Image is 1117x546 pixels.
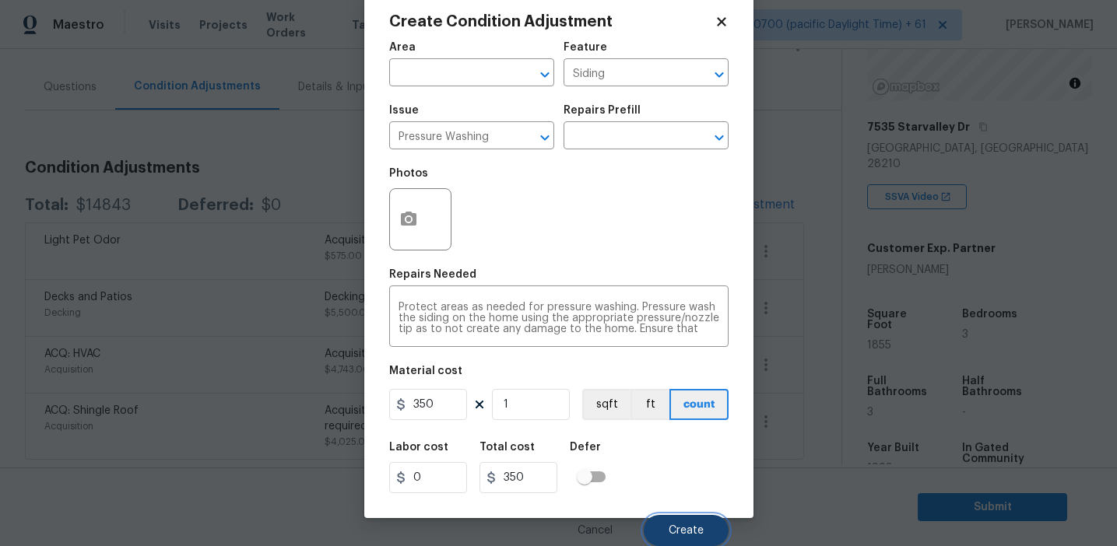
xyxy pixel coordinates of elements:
button: Open [534,127,556,149]
h5: Feature [564,42,607,53]
button: Create [644,515,729,546]
button: Cancel [553,515,638,546]
h5: Area [389,42,416,53]
h2: Create Condition Adjustment [389,14,715,30]
button: Open [708,64,730,86]
span: Create [669,525,704,537]
span: Cancel [578,525,613,537]
button: count [669,389,729,420]
button: ft [631,389,669,420]
h5: Labor cost [389,442,448,453]
textarea: Protect areas as needed for pressure washing. Pressure wash the siding on the home using the appr... [399,302,719,334]
button: Open [708,127,730,149]
h5: Photos [389,168,428,179]
button: sqft [582,389,631,420]
h5: Total cost [479,442,535,453]
h5: Issue [389,105,419,116]
h5: Material cost [389,366,462,376]
h5: Defer [570,442,601,453]
h5: Repairs Prefill [564,105,641,116]
h5: Repairs Needed [389,269,476,280]
button: Open [534,64,556,86]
